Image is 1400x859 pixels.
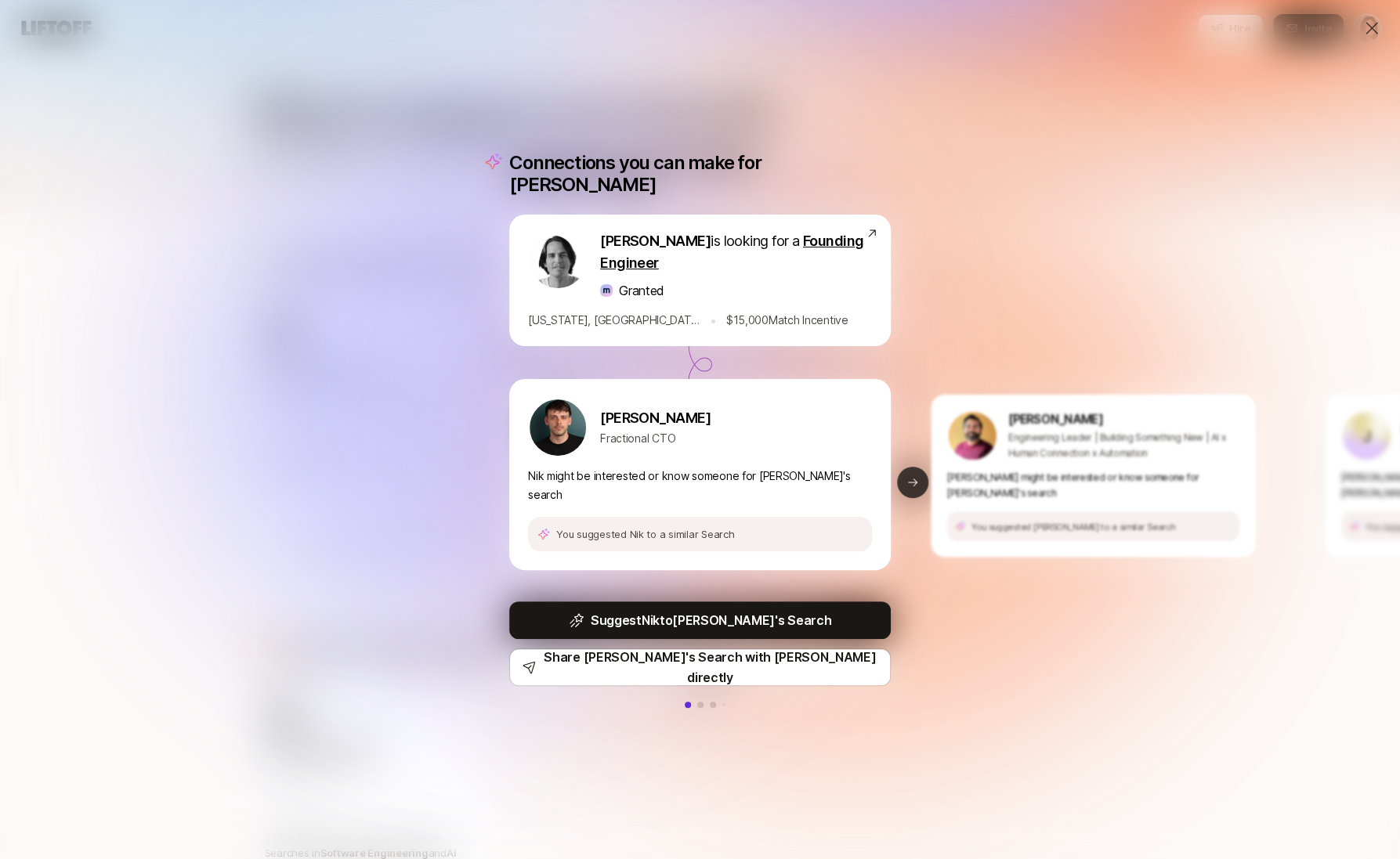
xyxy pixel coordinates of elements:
p: [PERSON_NAME] [600,407,711,429]
p: You suggested Nik to a similar Search [556,526,734,542]
p: • [710,310,717,330]
p: Granted [619,280,664,301]
p: You suggested [PERSON_NAME] to a similar Search [971,519,1175,532]
img: 91d65bc8_b017_4ade_8365_ede8206040f4.jpg [948,411,996,459]
p: Nik might be interested or know someone for [PERSON_NAME]'s search [528,467,872,504]
p: is looking for a [600,230,866,274]
p: [PERSON_NAME] [1008,410,1239,429]
p: [PERSON_NAME] might be interested or know someone for [PERSON_NAME]'s search [947,469,1239,501]
p: Share [PERSON_NAME]'s Search with [PERSON_NAME] directly [543,647,877,688]
img: ce576709_fac9_4f7c_98c5_5f1f6441faaf.jpg [530,232,586,288]
p: Suggest Nik to [PERSON_NAME] 's Search [591,610,831,630]
p: $ 15,000 Match Incentive [726,311,848,330]
button: Share [PERSON_NAME]'s Search with [PERSON_NAME] directly [509,648,891,686]
span: [PERSON_NAME] [600,233,711,249]
p: [US_STATE], [GEOGRAPHIC_DATA] [528,311,700,330]
p: Fractional CTO [600,429,711,448]
p: J [1362,428,1371,443]
p: Connections you can make for [PERSON_NAME] [509,152,891,196]
span: Founding Engineer [600,233,864,271]
img: ACg8ocLZuI6FZoDMpBex6WWIOsb8YuK59IvnM4ftxIZxk3dpp4I=s160-c [530,399,586,456]
img: 44bb5ebc_1f5b_47c6_b189_a65dc8fd5ffe.jpg [600,284,613,297]
button: SuggestNikto[PERSON_NAME]'s Search [509,601,891,639]
p: Engineering Leader | Building Something New | AI x Human Connection x Automation [1008,429,1239,461]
